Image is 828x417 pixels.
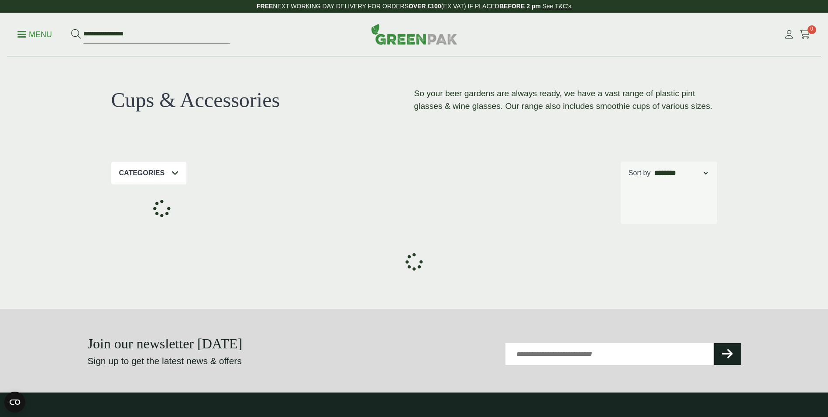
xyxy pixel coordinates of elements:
strong: OVER £100 [409,3,441,10]
img: GreenPak Supplies [371,24,457,45]
i: Cart [800,30,811,39]
strong: Join our newsletter [DATE] [88,336,243,351]
button: Open CMP widget [4,392,25,413]
select: Shop order [653,168,709,178]
span: 0 [807,25,816,34]
a: Menu [17,29,52,38]
i: My Account [783,30,794,39]
p: Sign up to get the latest news & offers [88,354,381,368]
p: Sort by [629,168,651,178]
h1: Cups & Accessories [111,87,414,113]
p: Menu [17,29,52,40]
a: See T&C's [543,3,571,10]
p: Categories [119,168,165,178]
a: 0 [800,28,811,41]
strong: BEFORE 2 pm [499,3,541,10]
strong: FREE [257,3,273,10]
p: So your beer gardens are always ready, we have a vast range of plastic pint glasses & wine glasse... [414,87,717,113]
